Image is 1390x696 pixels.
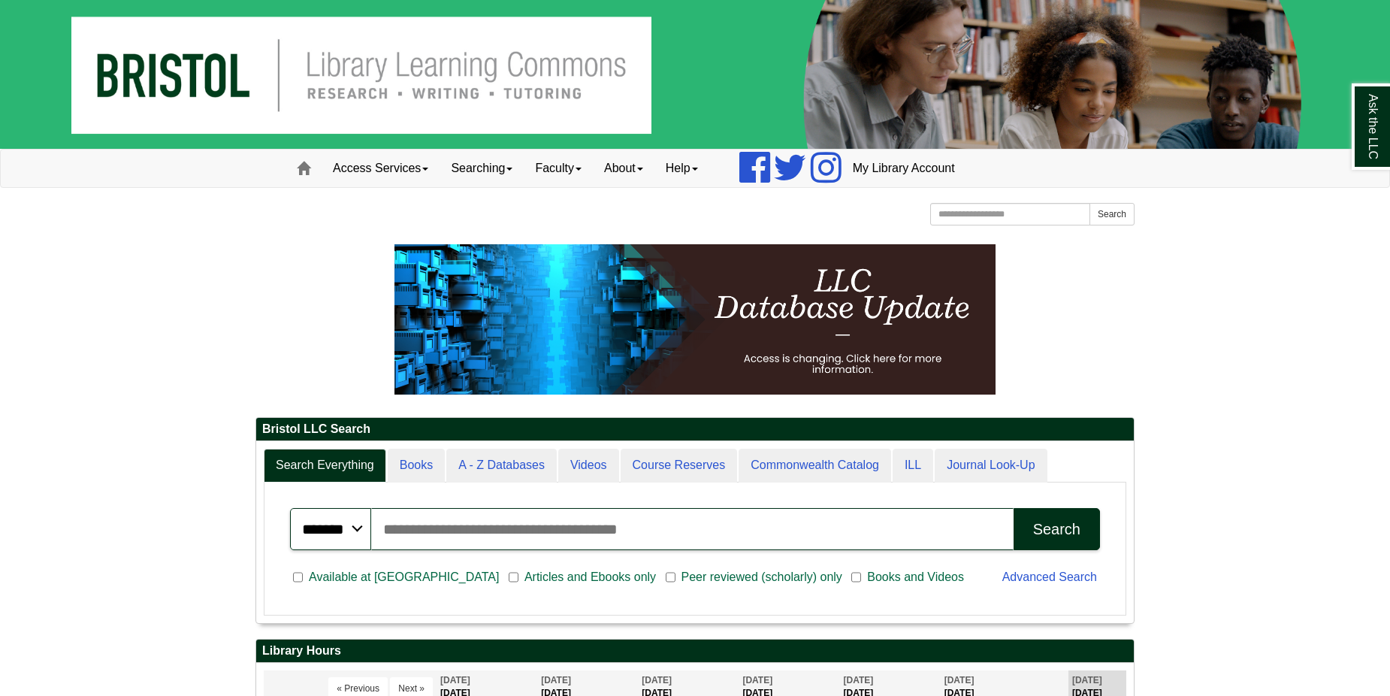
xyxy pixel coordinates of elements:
[739,449,891,483] a: Commonwealth Catalog
[446,449,557,483] a: A - Z Databases
[851,570,861,584] input: Books and Videos
[654,150,709,187] a: Help
[509,570,518,584] input: Articles and Ebooks only
[935,449,1047,483] a: Journal Look-Up
[1014,508,1100,550] button: Search
[675,568,848,586] span: Peer reviewed (scholarly) only
[256,640,1134,663] h2: Library Hours
[303,568,505,586] span: Available at [GEOGRAPHIC_DATA]
[322,150,440,187] a: Access Services
[1072,675,1102,685] span: [DATE]
[1033,521,1080,538] div: Search
[861,568,970,586] span: Books and Videos
[541,675,571,685] span: [DATE]
[440,675,470,685] span: [DATE]
[440,150,524,187] a: Searching
[264,449,386,483] a: Search Everything
[893,449,933,483] a: ILL
[388,449,445,483] a: Books
[593,150,654,187] a: About
[394,244,996,395] img: HTML tutorial
[293,570,303,584] input: Available at [GEOGRAPHIC_DATA]
[1089,203,1135,225] button: Search
[666,570,675,584] input: Peer reviewed (scholarly) only
[518,568,662,586] span: Articles and Ebooks only
[524,150,593,187] a: Faculty
[621,449,738,483] a: Course Reserves
[944,675,975,685] span: [DATE]
[842,150,966,187] a: My Library Account
[642,675,672,685] span: [DATE]
[742,675,772,685] span: [DATE]
[1002,570,1097,583] a: Advanced Search
[558,449,619,483] a: Videos
[844,675,874,685] span: [DATE]
[256,418,1134,441] h2: Bristol LLC Search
